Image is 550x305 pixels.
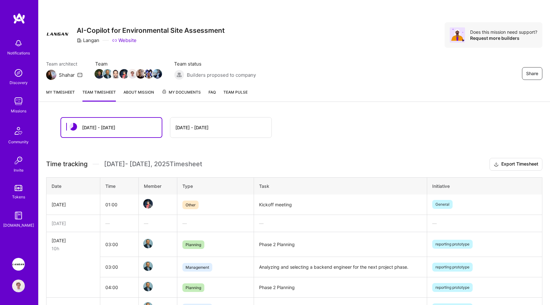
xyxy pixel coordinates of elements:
a: Team Member Avatar [112,68,120,79]
span: Team status [174,60,256,67]
a: Team Member Avatar [120,68,128,79]
span: reporting prototype [432,283,473,292]
img: Team Member Avatar [119,69,129,79]
span: Team [95,60,161,67]
img: Team Member Avatar [143,199,153,209]
img: discovery [12,67,25,79]
img: Avatar [450,27,465,43]
td: Analyzing and selecting a backend engineer for the next project phase. [254,257,427,277]
img: Team Member Avatar [143,261,153,271]
div: Discovery [10,79,28,86]
a: Team Member Avatar [144,261,152,272]
img: User Avatar [12,280,25,292]
div: [DATE] [52,220,95,227]
span: [DATE] - [DATE] , 2025 Timesheet [104,160,202,168]
th: Task [254,177,427,195]
span: Team architect [46,60,82,67]
div: [DATE] [52,237,95,244]
i: icon Mail [77,72,82,77]
h3: AI-Copilot for Environmental Site Assessment [77,26,225,34]
div: [DOMAIN_NAME] [3,222,34,229]
td: Phase 2 Planning [254,277,427,298]
img: Team Member Avatar [143,239,153,248]
i: icon CompanyGray [77,38,82,43]
span: Team Pulse [223,90,248,95]
a: Team Member Avatar [144,198,152,209]
td: 03:00 [100,232,139,257]
div: Missions [11,108,26,114]
td: Phase 2 Planning [254,232,427,257]
th: Type [177,177,254,195]
td: 01:00 [100,195,139,215]
button: Share [522,67,542,80]
span: General [432,200,453,209]
i: icon Download [494,161,499,168]
img: Team Member Avatar [143,282,153,291]
div: Langan [77,37,99,44]
img: Company Logo [46,22,69,45]
img: bell [12,37,25,50]
a: Website [112,37,137,44]
div: Community [8,138,29,145]
div: Does this mission need support? [470,29,537,35]
span: Planning [182,240,204,249]
a: Team Member Avatar [145,68,153,79]
a: About Mission [123,89,154,102]
div: [DATE] - [DATE] [175,124,208,131]
span: Planning [182,283,204,292]
a: Team Member Avatar [144,238,152,249]
button: Export Timesheet [490,158,542,171]
img: Langan: AI-Copilot for Environmental Site Assessment [12,258,25,271]
span: Management [182,263,212,272]
img: Team Architect [46,70,56,80]
div: [DATE] - [DATE] [82,124,115,131]
a: Team Member Avatar [144,281,152,292]
span: Builders proposed to company [187,72,256,78]
div: — [144,220,172,227]
div: Invite [14,167,24,174]
img: Team Member Avatar [111,69,121,79]
a: Team Pulse [223,89,248,102]
div: — [259,220,421,227]
a: Team Member Avatar [153,68,161,79]
img: Builders proposed to company [174,70,184,80]
span: Time tracking [46,160,88,168]
span: Share [526,70,538,77]
img: teamwork [12,95,25,108]
span: reporting prototype [432,263,473,272]
a: Team Member Avatar [128,68,137,79]
div: — [432,220,537,227]
th: Time [100,177,139,195]
a: Team Member Avatar [103,68,112,79]
img: Team Member Avatar [144,69,154,79]
th: Initiative [427,177,542,195]
img: logo [13,13,25,24]
img: Team Member Avatar [136,69,145,79]
img: Community [11,123,26,138]
img: Team Member Avatar [103,69,112,79]
img: Invite [12,154,25,167]
div: 10h [52,245,95,252]
td: 03:00 [100,257,139,277]
div: Shahar [59,72,75,78]
img: Team Member Avatar [128,69,137,79]
a: My timesheet [46,89,75,102]
img: tokens [15,185,22,191]
td: 04:00 [100,277,139,298]
div: Notifications [7,50,30,56]
div: Tokens [12,194,25,200]
a: Team Member Avatar [95,68,103,79]
div: Request more builders [470,35,537,41]
img: status icon [69,123,77,131]
img: guide book [12,209,25,222]
img: Team Member Avatar [95,69,104,79]
img: Team Member Avatar [152,69,162,79]
th: Member [138,177,177,195]
a: User Avatar [11,280,26,292]
a: Team Member Avatar [137,68,145,79]
span: My Documents [162,89,201,96]
a: Team timesheet [82,89,116,102]
a: My Documents [162,89,201,102]
div: [DATE] [52,201,95,208]
th: Date [46,177,100,195]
